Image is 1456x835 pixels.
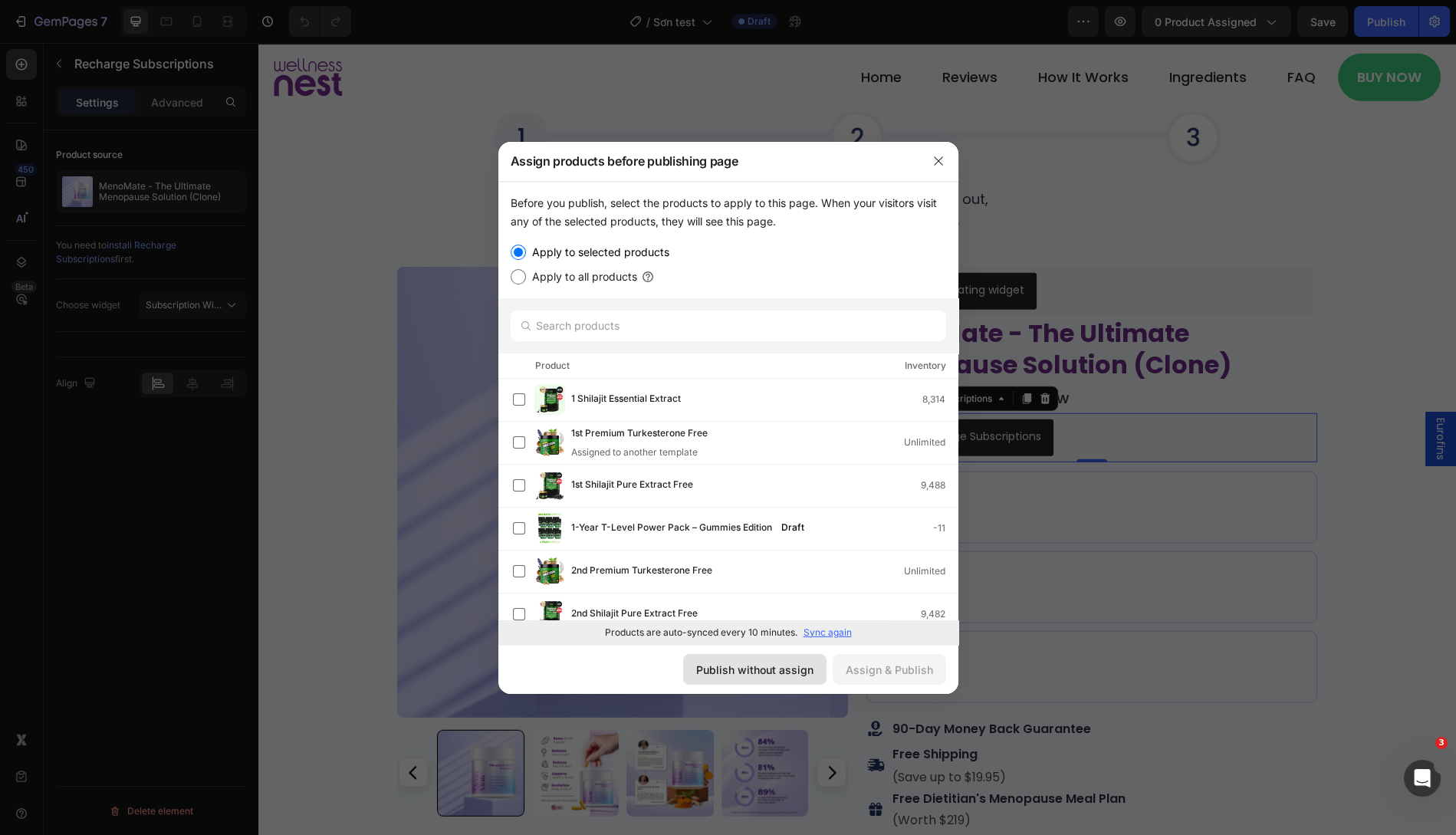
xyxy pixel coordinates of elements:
[804,626,852,639] p: Sync again
[1011,16,1076,53] a: FAQ
[115,35,1083,123] img: gempages_501444340413891578-ba940811-2734-462b-9a7f-70a5490285f9.png
[1080,11,1182,58] a: Buy Now
[560,716,587,744] button: Carousel Next Arrow
[534,384,565,415] img: product-img
[497,167,532,186] u: 3,891
[657,239,766,255] div: Loox - Rating widget
[526,243,669,261] label: Apply to selected products
[610,341,1057,369] p: Choose Your Option Below
[485,146,537,166] strong: August
[921,478,958,493] div: 9,488
[761,16,889,53] a: How It Works
[683,654,827,685] button: Publish without assign
[904,435,958,450] div: Unlimited
[614,230,778,267] button: Loox - Rating widget
[780,22,870,47] p: How It Works
[911,22,988,47] p: Ingredients
[571,520,772,537] span: 1-Year T-Level Power Pack – Gummies Edition
[526,268,637,286] label: Apply to all products
[534,556,565,587] img: product-img
[634,676,833,698] p: 90-Day Money Back Guarantee
[571,477,693,494] span: 1st Shilajit Pure Extract Free
[511,311,946,341] input: Search products
[892,16,1007,53] a: Ingredients
[1029,22,1057,47] p: FAQ
[634,768,867,787] p: (Worth $219)
[571,391,681,408] span: 1 Shilajit Essential Extract
[846,662,933,678] div: Assign & Publish
[1175,375,1190,417] span: Eurofins
[535,358,570,373] div: Product
[904,564,958,579] div: Unlimited
[833,654,946,685] button: Assign & Publish
[921,607,958,622] div: 9,482
[666,16,758,53] a: Reviews
[571,445,732,459] div: Assigned to another template
[1099,22,1163,47] p: Buy Now
[534,599,565,630] img: product-img
[696,662,813,678] div: Publish without assign
[2,166,1196,187] p: purchases made [DATE].
[627,349,737,363] div: Recharge Subscriptions
[775,520,810,535] div: Draft
[933,521,958,536] div: -11
[634,790,833,812] p: 90-Day Money Back Guarantee
[684,22,739,47] p: Reviews
[657,386,783,402] div: Recharge Subscriptions
[534,470,565,501] img: product-img
[571,563,712,580] span: 2nd Premium Turkesterone Free
[511,194,946,231] div: Before you publish, select the products to apply to this page. When your visitors visit any of th...
[905,358,946,373] div: Inventory
[571,606,698,623] span: 2nd Shilajit Pure Extract Free
[498,182,958,645] div: />
[1435,737,1448,749] span: 3
[141,716,169,744] button: Carousel Back Arrow
[608,273,1059,340] h2: MenoMate - The Ultimate Menopause Solution (Clone)
[634,701,748,723] p: Free Shipping
[626,239,645,258] img: loox.png
[1404,760,1441,797] iframe: Intercom live chat
[498,141,919,181] div: Assign products before publishing page
[534,427,565,458] img: product-img
[603,22,643,47] p: Home
[605,626,797,639] p: Products are auto-synced every 10 minutes.
[922,392,958,407] div: 8,314
[614,376,795,413] button: Recharge Subscriptions
[634,747,867,765] p: Free Dietitian's Menopause Meal Plan
[584,16,662,53] button: <p>Home</p>
[634,725,748,744] p: (Save up to $19.95)
[571,426,708,442] span: 1st Premium Turkesterone Free
[2,146,1196,166] p: 🚨 has a high risk of selling out,
[534,513,565,544] img: product-img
